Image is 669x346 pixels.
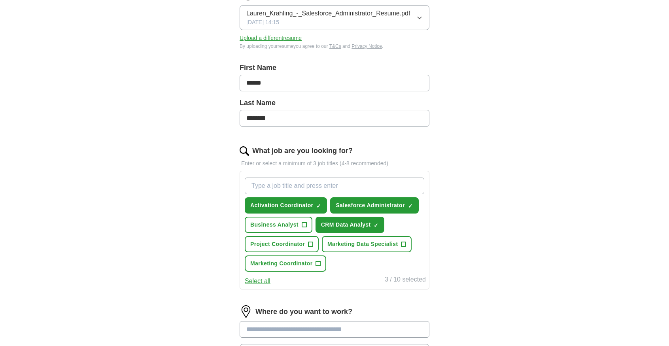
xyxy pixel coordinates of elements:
[352,43,382,49] a: Privacy Notice
[321,221,371,229] span: CRM Data Analyst
[240,5,429,30] button: Lauren_Krahling_-_Salesforce_Administrator_Resume.pdf[DATE] 14:15
[245,236,319,252] button: Project Coordinator
[245,178,424,194] input: Type a job title and press enter
[245,197,327,214] button: Activation Coordinator✓
[245,276,270,286] button: Select all
[240,62,429,73] label: First Name
[245,255,326,272] button: Marketing Coordinator
[336,201,404,210] span: Salesforce Administrator
[246,9,410,18] span: Lauren_Krahling_-_Salesforce_Administrator_Resume.pdf
[240,146,249,156] img: search.png
[240,98,429,108] label: Last Name
[240,43,429,50] div: By uploading your resume you agree to our and .
[245,217,312,233] button: Business Analyst
[385,275,426,286] div: 3 / 10 selected
[250,240,305,248] span: Project Coordinator
[240,305,252,318] img: location.png
[250,201,313,210] span: Activation Coordinator
[322,236,412,252] button: Marketing Data Specialist
[316,203,321,209] span: ✓
[240,34,302,42] button: Upload a differentresume
[255,306,352,317] label: Where do you want to work?
[252,146,353,156] label: What job are you looking for?
[374,222,378,229] span: ✓
[250,259,312,268] span: Marketing Coordinator
[240,159,429,168] p: Enter or select a minimum of 3 job titles (4-8 recommended)
[250,221,299,229] span: Business Analyst
[408,203,413,209] span: ✓
[327,240,398,248] span: Marketing Data Specialist
[329,43,341,49] a: T&Cs
[316,217,385,233] button: CRM Data Analyst✓
[246,18,279,26] span: [DATE] 14:15
[330,197,418,214] button: Salesforce Administrator✓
